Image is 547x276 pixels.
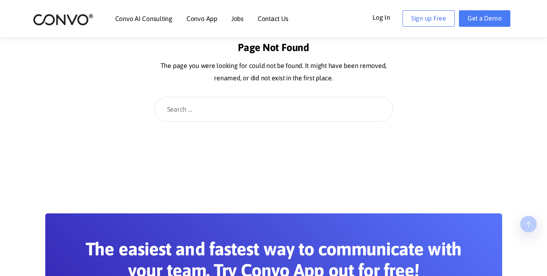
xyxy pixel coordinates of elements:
[258,15,289,22] a: Contact Us
[115,15,172,22] a: Convo AI Consulting
[33,13,93,26] img: logo_2.png
[186,15,217,22] a: Convo App
[154,60,393,84] p: The page you were looking for could not be found. It might have been removed, renamed, or did not...
[459,10,510,27] a: Get a Demo
[403,10,455,27] a: Sign up Free
[151,97,393,140] form: 404 not found
[231,15,244,22] a: Jobs
[372,10,403,23] a: Log In
[154,41,393,60] h1: Page Not Found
